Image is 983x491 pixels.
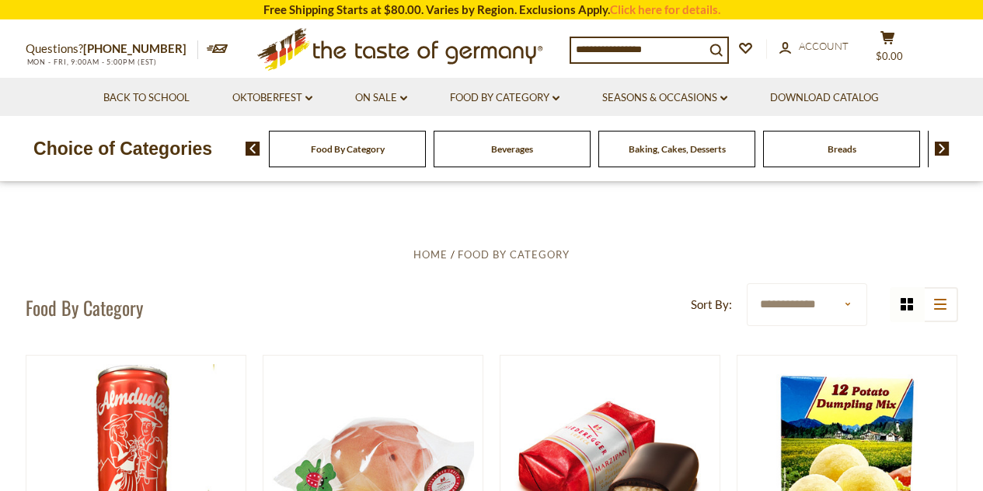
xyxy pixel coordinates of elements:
span: MON - FRI, 9:00AM - 5:00PM (EST) [26,58,158,66]
a: Breads [828,143,856,155]
h1: Food By Category [26,296,143,319]
label: Sort By: [691,295,732,314]
span: $0.00 [876,50,903,62]
a: [PHONE_NUMBER] [83,41,186,55]
img: next arrow [935,142,950,156]
a: On Sale [355,89,407,107]
a: Home [413,248,448,261]
a: Food By Category [311,143,385,155]
a: Download Catalog [770,89,879,107]
a: Back to School [103,89,190,107]
a: Seasons & Occasions [602,89,727,107]
a: Baking, Cakes, Desserts [629,143,726,155]
a: Beverages [491,143,533,155]
p: Questions? [26,39,198,59]
button: $0.00 [865,30,912,69]
a: Oktoberfest [232,89,312,107]
span: Account [799,40,849,52]
a: Click here for details. [610,2,720,16]
a: Account [779,38,849,55]
a: Food By Category [458,248,570,261]
a: Food By Category [450,89,559,107]
img: previous arrow [246,142,260,156]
